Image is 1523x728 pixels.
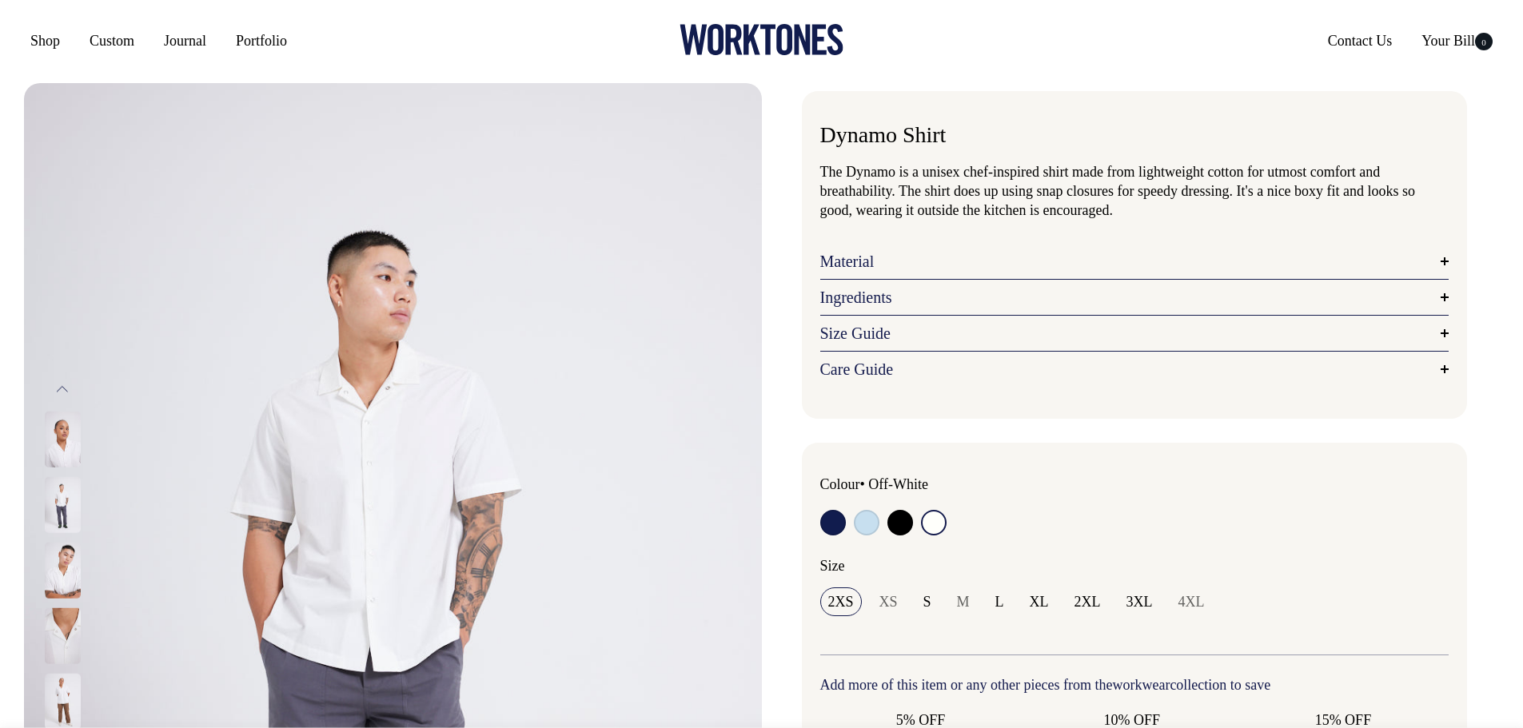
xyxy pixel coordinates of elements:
input: M [949,587,978,616]
a: Journal [157,26,213,55]
img: off-white [45,608,81,664]
span: XL [1030,592,1049,611]
div: Colour [820,475,1072,494]
input: S [915,587,939,616]
input: 2XL [1066,587,1109,616]
span: The Dynamo is a unisex chef-inspired shirt made from lightweight cotton for utmost comfort and br... [820,164,1416,218]
a: Contact Us [1322,26,1399,55]
span: L [995,592,1004,611]
a: Your Bill0 [1415,26,1499,55]
a: Care Guide [820,360,1449,379]
div: Size [820,556,1449,575]
input: L [987,587,1012,616]
span: 2XS [828,592,854,611]
h1: Dynamo Shirt [820,123,1449,148]
span: 2XL [1074,592,1101,611]
a: Custom [83,26,141,55]
input: 2XS [820,587,862,616]
input: XS [871,587,906,616]
span: 3XL [1126,592,1153,611]
img: off-white [45,412,81,467]
a: Portfolio [229,26,293,55]
span: XS [879,592,898,611]
input: 4XL [1170,587,1213,616]
img: off-white [45,477,81,533]
h6: Add more of this item or any other pieces from the collection to save [820,678,1449,694]
button: Previous [50,371,74,407]
span: • [860,476,865,492]
span: 4XL [1178,592,1205,611]
a: Material [820,252,1449,271]
a: workwear [1112,677,1170,693]
input: 3XL [1118,587,1161,616]
input: XL [1022,587,1057,616]
span: S [923,592,931,611]
span: 0 [1475,33,1493,50]
a: Size Guide [820,324,1449,343]
img: off-white [45,543,81,599]
a: Ingredients [820,288,1449,307]
label: Off-White [868,476,928,492]
span: M [957,592,970,611]
a: Shop [24,26,66,55]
